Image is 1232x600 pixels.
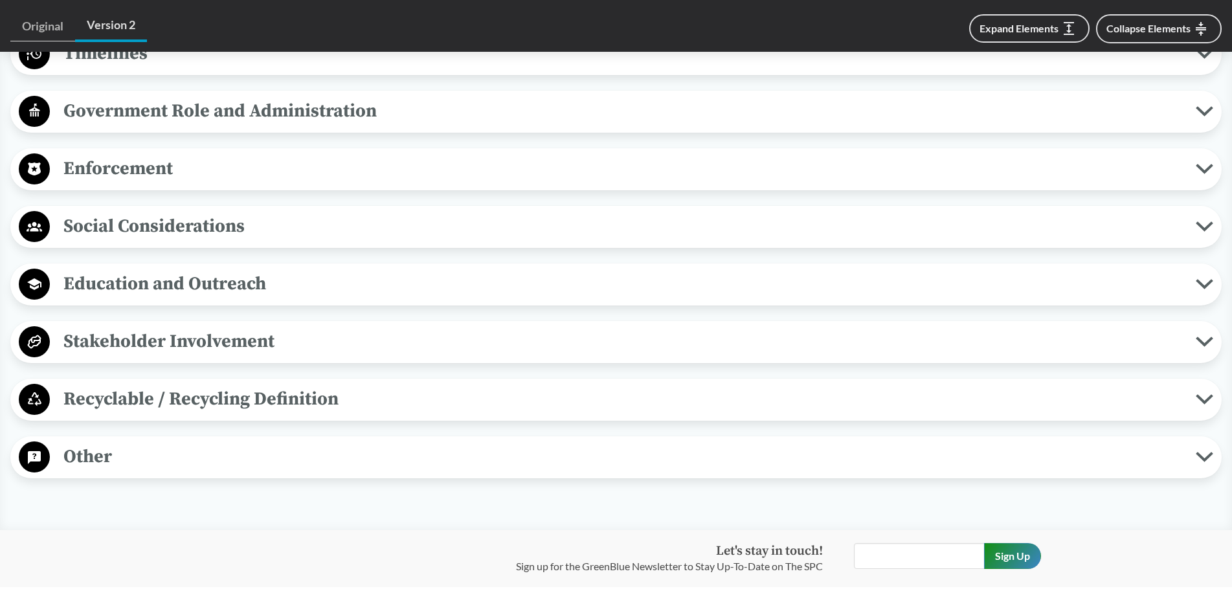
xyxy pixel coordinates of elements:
[75,10,147,42] a: Version 2
[516,559,823,574] p: Sign up for the GreenBlue Newsletter to Stay Up-To-Date on The SPC
[969,14,1090,43] button: Expand Elements
[10,12,75,41] a: Original
[984,543,1041,569] input: Sign Up
[15,268,1217,301] button: Education and Outreach
[15,210,1217,243] button: Social Considerations
[50,154,1196,183] span: Enforcement
[50,442,1196,471] span: Other
[50,384,1196,414] span: Recyclable / Recycling Definition
[50,269,1196,298] span: Education and Outreach
[15,38,1217,71] button: Timelines
[50,39,1196,68] span: Timelines
[50,327,1196,356] span: Stakeholder Involvement
[15,326,1217,359] button: Stakeholder Involvement
[50,212,1196,241] span: Social Considerations
[1096,14,1222,43] button: Collapse Elements
[50,96,1196,126] span: Government Role and Administration
[15,383,1217,416] button: Recyclable / Recycling Definition
[716,543,823,559] strong: Let's stay in touch!
[15,153,1217,186] button: Enforcement
[15,95,1217,128] button: Government Role and Administration
[15,441,1217,474] button: Other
